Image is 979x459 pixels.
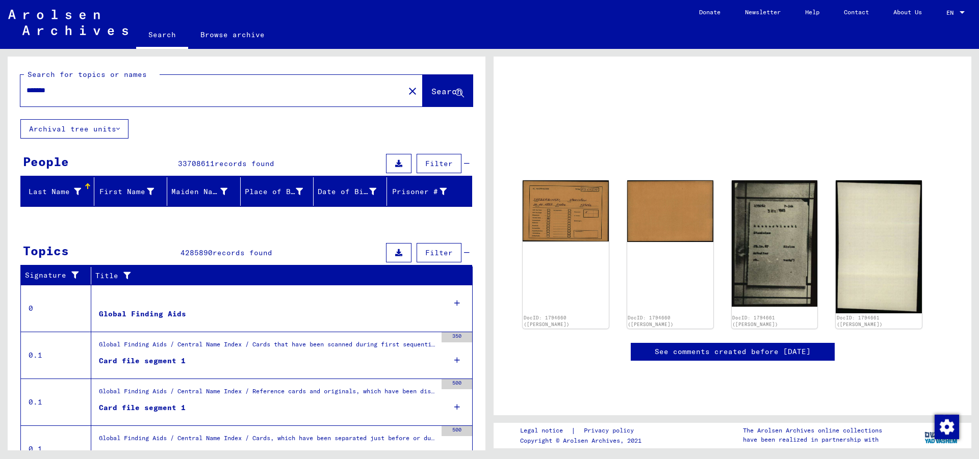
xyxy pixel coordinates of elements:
mat-header-cell: Maiden Name [167,177,241,206]
p: Copyright © Arolsen Archives, 2021 [520,436,646,445]
a: Browse archive [188,22,277,47]
div: Last Name [25,183,94,200]
td: 0 [21,285,91,332]
td: 0.1 [21,332,91,379]
img: Arolsen_neg.svg [8,10,128,35]
div: 500 [442,426,472,436]
span: EN [946,9,958,16]
img: Change consent [935,415,959,439]
p: The Arolsen Archives online collections [743,426,882,435]
a: Privacy policy [576,425,646,436]
span: records found [213,248,272,257]
div: Global Finding Aids [99,309,186,319]
div: Card file segment 1 [99,402,186,413]
span: Filter [425,248,453,257]
img: 002.jpg [627,180,713,242]
div: Prisoner # [391,183,460,200]
span: Search [431,86,462,96]
button: Filter [417,154,461,173]
div: Maiden Name [171,186,227,197]
a: DocID: 1794660 ([PERSON_NAME]) [628,315,674,328]
div: 350 [442,332,472,342]
div: Global Finding Aids / Central Name Index / Cards, which have been separated just before or during... [99,434,436,448]
mat-header-cell: Place of Birth [241,177,314,206]
div: Global Finding Aids / Central Name Index / Reference cards and originals, which have been discove... [99,387,436,401]
span: 4285890 [181,248,213,257]
div: Title [95,267,462,284]
img: 001.jpg [732,180,818,307]
button: Filter [417,243,461,262]
div: Prisoner # [391,186,447,197]
mat-header-cell: Date of Birth [314,177,387,206]
a: Search [136,22,188,49]
img: yv_logo.png [922,422,961,448]
mat-header-cell: First Name [94,177,168,206]
div: Place of Birth [245,186,303,197]
a: Legal notice [520,425,571,436]
mat-label: Search for topics or names [28,70,147,79]
div: Last Name [25,186,81,197]
div: Signature [25,267,93,284]
div: Maiden Name [171,183,240,200]
div: | [520,425,646,436]
a: DocID: 1794661 ([PERSON_NAME]) [732,315,778,328]
a: DocID: 1794661 ([PERSON_NAME]) [837,315,883,328]
span: records found [215,159,274,168]
div: Signature [25,270,83,281]
div: Title [95,271,452,281]
td: 0.1 [21,379,91,425]
div: Topics [23,241,69,260]
div: People [23,152,69,171]
img: 002.jpg [836,180,922,313]
div: Date of Birth [318,186,376,197]
div: Date of Birth [318,183,389,200]
mat-header-cell: Last Name [21,177,94,206]
div: First Name [98,186,154,197]
a: DocID: 1794660 ([PERSON_NAME]) [524,315,570,328]
button: Clear [402,80,423,101]
a: See comments created before [DATE] [655,346,811,357]
span: Filter [425,159,453,168]
span: 33708611 [178,159,215,168]
div: First Name [98,183,167,200]
p: have been realized in partnership with [743,435,882,444]
div: Card file segment 1 [99,356,186,366]
div: Place of Birth [245,183,316,200]
mat-header-cell: Prisoner # [387,177,472,206]
mat-icon: close [406,85,419,97]
button: Archival tree units [20,119,128,139]
img: 001.jpg [523,180,609,241]
div: Global Finding Aids / Central Name Index / Cards that have been scanned during first sequential m... [99,340,436,354]
button: Search [423,75,473,106]
div: 500 [442,379,472,389]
